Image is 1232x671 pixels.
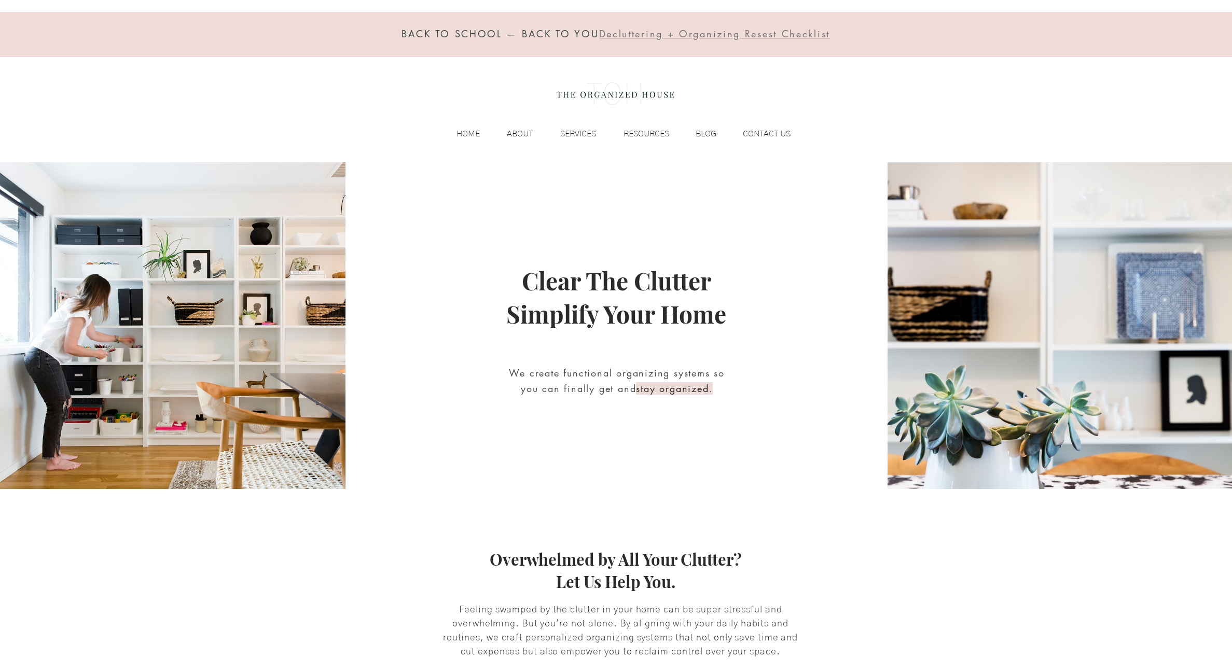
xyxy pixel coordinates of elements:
p: CONTACT US [738,126,796,142]
span: Clear The Clutter Simplify Your Home [506,264,726,330]
span: . [709,382,713,395]
a: SERVICES [538,126,601,142]
span: BACK TO SCHOOL — BACK TO YOU [402,27,599,40]
p: RESOURCES [618,126,674,142]
p: ABOUT [502,126,538,142]
a: ABOUT [485,126,538,142]
a: BLOG [674,126,722,142]
p: HOME [451,126,485,142]
span: Feeling swamped by the clutter in your home can be super stressful and overwhelming. But you're n... [443,605,798,656]
a: RESOURCES [601,126,674,142]
a: HOME [435,126,485,142]
span: We create functional organizing systems so you can finally get and [509,367,725,395]
nav: Site [435,126,796,142]
a: Decluttering + Organizing Resest Checklist [599,30,830,39]
p: SERVICES [555,126,601,142]
img: the organized house [552,73,679,115]
span: Decluttering + Organizing Resest Checklist [599,27,830,40]
p: BLOG [690,126,722,142]
span: Overwhelmed by All Your Clutter? Let Us Help You. [490,548,742,592]
span: stay organized [636,382,709,395]
a: CONTACT US [722,126,796,142]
